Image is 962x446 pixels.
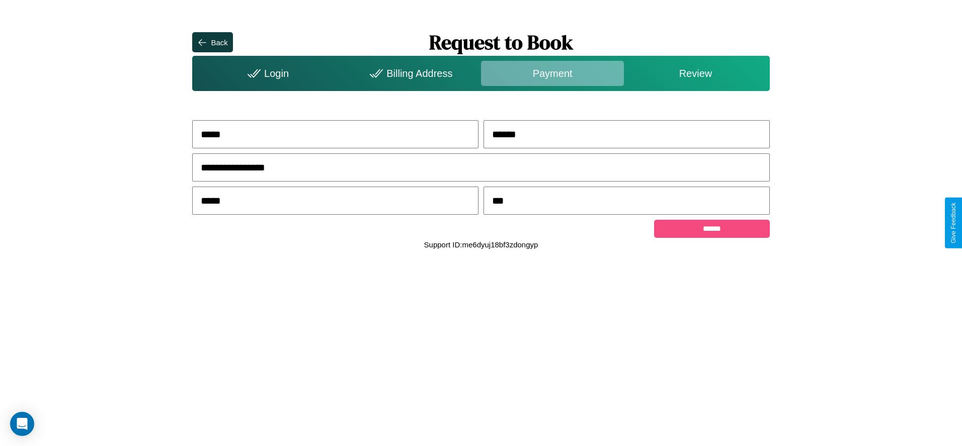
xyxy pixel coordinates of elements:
div: Billing Address [338,61,481,86]
div: Open Intercom Messenger [10,412,34,436]
div: Back [211,38,227,47]
div: Review [624,61,767,86]
p: Support ID: me6dyuj18bf3zdongyp [424,238,538,251]
button: Back [192,32,232,52]
div: Login [195,61,338,86]
div: Payment [481,61,624,86]
div: Give Feedback [950,203,957,243]
h1: Request to Book [233,29,770,56]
